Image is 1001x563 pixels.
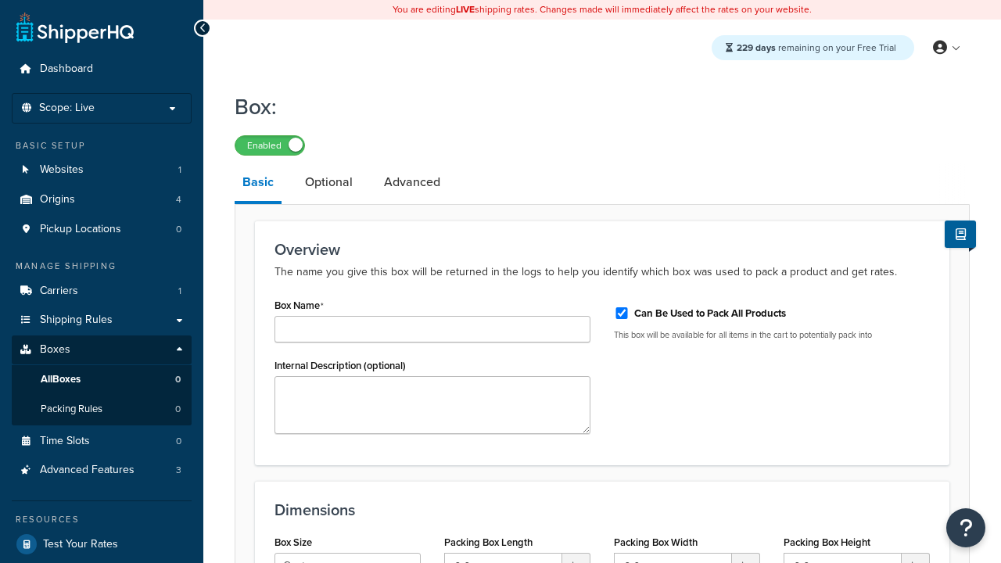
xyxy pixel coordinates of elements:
a: Time Slots0 [12,427,192,456]
a: Advanced [376,163,448,201]
label: Box Name [274,299,324,312]
span: 0 [175,403,181,416]
a: Boxes [12,335,192,364]
a: Dashboard [12,55,192,84]
a: Carriers1 [12,277,192,306]
span: Shipping Rules [40,314,113,327]
span: Carriers [40,285,78,298]
span: 3 [176,464,181,477]
li: Carriers [12,277,192,306]
label: Packing Box Length [444,536,533,548]
b: LIVE [456,2,475,16]
div: Resources [12,513,192,526]
span: Boxes [40,343,70,357]
a: Pickup Locations0 [12,215,192,244]
span: 0 [175,373,181,386]
span: Dashboard [40,63,93,76]
button: Show Help Docs [945,221,976,248]
li: Origins [12,185,192,214]
span: Pickup Locations [40,223,121,236]
a: Shipping Rules [12,306,192,335]
span: Origins [40,193,75,206]
label: Enabled [235,136,304,155]
span: remaining on your Free Trial [737,41,896,55]
li: Packing Rules [12,395,192,424]
span: Time Slots [40,435,90,448]
span: Websites [40,163,84,177]
label: Packing Box Height [784,536,870,548]
p: This box will be available for all items in the cart to potentially pack into [614,329,930,341]
span: Packing Rules [41,403,102,416]
a: Packing Rules0 [12,395,192,424]
span: 0 [176,223,181,236]
a: Websites1 [12,156,192,185]
li: Boxes [12,335,192,425]
li: Pickup Locations [12,215,192,244]
li: Time Slots [12,427,192,456]
h1: Box: [235,91,950,122]
label: Box Size [274,536,312,548]
li: Advanced Features [12,456,192,485]
a: Origins4 [12,185,192,214]
button: Open Resource Center [946,508,985,547]
span: Test Your Rates [43,538,118,551]
span: 0 [176,435,181,448]
h3: Dimensions [274,501,930,518]
span: All Boxes [41,373,81,386]
div: Manage Shipping [12,260,192,273]
span: Scope: Live [39,102,95,115]
span: 4 [176,193,181,206]
div: Basic Setup [12,139,192,152]
h3: Overview [274,241,930,258]
span: Advanced Features [40,464,135,477]
a: Optional [297,163,361,201]
label: Can Be Used to Pack All Products [634,307,786,321]
a: Test Your Rates [12,530,192,558]
li: Websites [12,156,192,185]
span: 1 [178,163,181,177]
label: Internal Description (optional) [274,360,406,371]
a: Basic [235,163,282,204]
strong: 229 days [737,41,776,55]
p: The name you give this box will be returned in the logs to help you identify which box was used t... [274,263,930,281]
a: AllBoxes0 [12,365,192,394]
span: 1 [178,285,181,298]
label: Packing Box Width [614,536,698,548]
a: Advanced Features3 [12,456,192,485]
